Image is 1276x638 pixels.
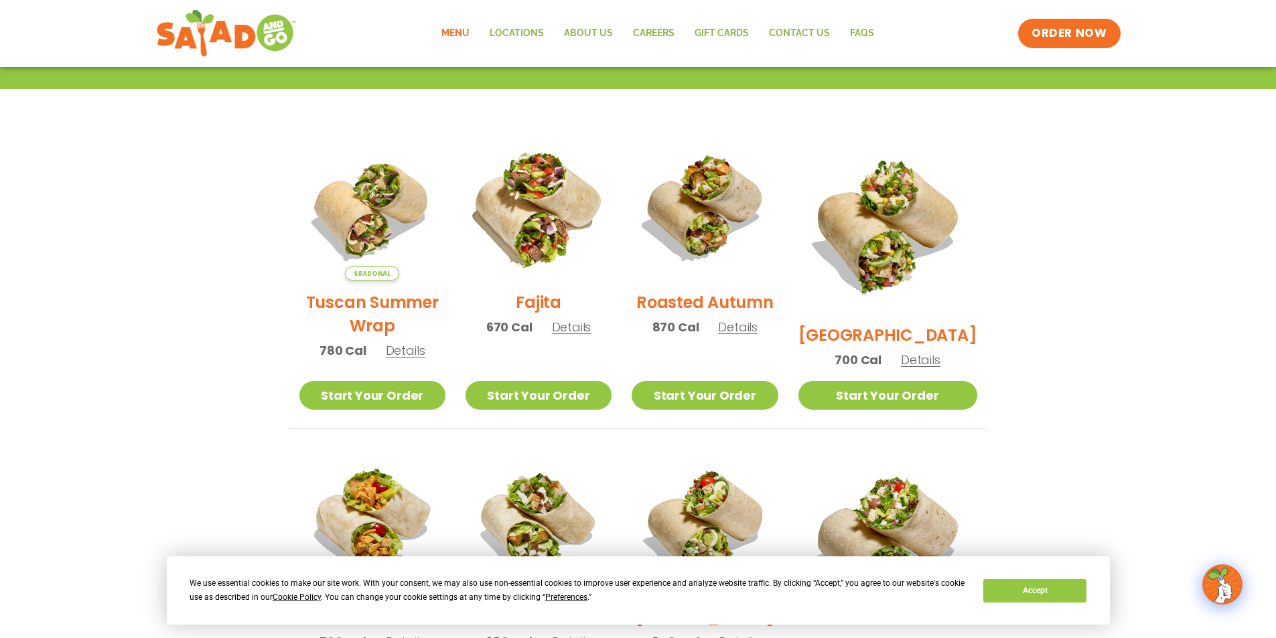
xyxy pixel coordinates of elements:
span: Details [386,342,425,359]
img: Product photo for Buffalo Chicken Wrap [299,449,445,595]
img: wpChatIcon [1204,566,1241,603]
h2: Roasted Autumn [636,291,774,314]
img: Product photo for Cobb Wrap [632,449,778,595]
span: 780 Cal [320,341,366,360]
div: We use essential cookies to make our site work. With your consent, we may also use non-essential ... [190,576,967,605]
a: FAQs [840,18,884,49]
span: 670 Cal [486,318,533,336]
img: Product photo for Fajita Wrap [453,122,624,293]
img: Product photo for Roasted Autumn Wrap [632,135,778,281]
div: Cookie Consent Prompt [167,556,1110,625]
span: ORDER NOW [1032,25,1107,42]
span: Details [901,351,940,368]
a: Menu [431,18,480,49]
a: Locations [480,18,554,49]
span: Cookie Policy [273,592,321,602]
span: Details [552,319,591,335]
span: 870 Cal [652,318,699,336]
h2: Fajita [516,291,561,314]
nav: Menu [431,18,884,49]
span: Details [718,319,758,335]
a: Start Your Order [299,381,445,410]
a: Careers [623,18,685,49]
a: Start Your Order [466,381,612,410]
img: Product photo for Greek Wrap [798,449,977,628]
span: Seasonal [345,266,399,281]
span: 700 Cal [835,351,881,369]
a: About Us [554,18,623,49]
a: Start Your Order [632,381,778,410]
span: Preferences [545,592,587,602]
a: ORDER NOW [1018,19,1120,48]
img: new-SAG-logo-768×292 [156,7,297,60]
img: Product photo for BBQ Ranch Wrap [798,135,977,313]
a: Contact Us [759,18,840,49]
a: Start Your Order [798,381,977,410]
button: Accept [983,579,1086,603]
h2: [GEOGRAPHIC_DATA] [798,323,977,347]
img: Product photo for Caesar Wrap [466,449,612,595]
h2: Tuscan Summer Wrap [299,291,445,337]
a: GIFT CARDS [685,18,759,49]
img: Product photo for Tuscan Summer Wrap [299,135,445,281]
